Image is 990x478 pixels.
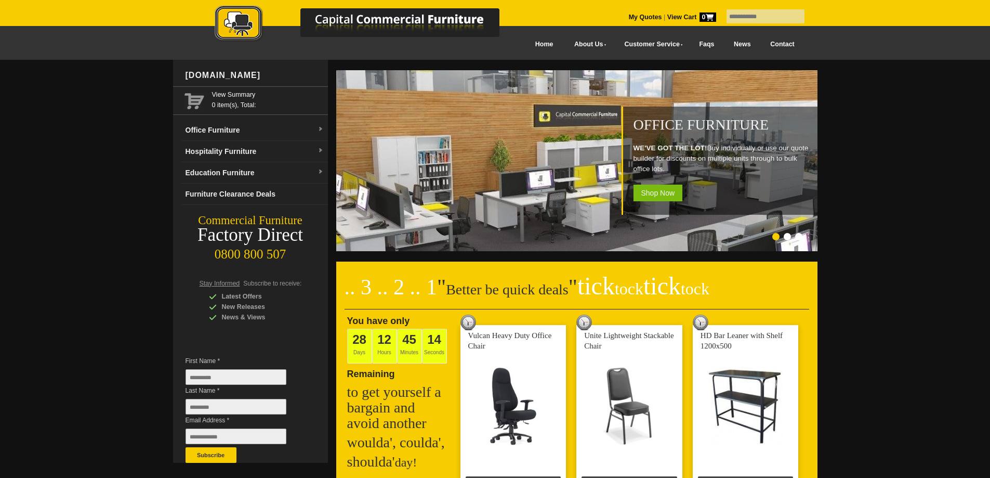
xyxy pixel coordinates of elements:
[181,120,328,141] a: Office Furnituredropdown
[186,429,286,444] input: Email Address *
[633,144,707,152] strong: WE'VE GOT THE LOT!
[397,329,422,364] span: Minutes
[693,315,708,330] img: tick tock deal clock
[173,228,328,242] div: Factory Direct
[633,185,683,201] span: Shop Now
[212,89,324,109] span: 0 item(s), Total:
[173,242,328,262] div: 0800 800 507
[347,329,372,364] span: Days
[347,454,451,470] h2: shoulda'
[629,14,662,21] a: My Quotes
[181,141,328,162] a: Hospitality Furnituredropdown
[181,184,328,205] a: Furniture Clearance Deals
[613,33,689,56] a: Customer Service
[633,117,812,133] h1: Office Furniture
[760,33,804,56] a: Contact
[186,369,286,385] input: First Name *
[336,246,820,253] a: Office Furniture WE'VE GOT THE LOT!Buy individually or use our quote builder for discounts on mul...
[186,5,550,43] img: Capital Commercial Furniture Logo
[724,33,760,56] a: News
[460,315,476,330] img: tick tock deal clock
[395,456,417,469] span: day!
[633,143,812,174] p: Buy individually or use our quote builder for discounts on multiple units through to bulk office ...
[336,70,820,251] img: Office Furniture
[243,280,301,287] span: Subscribe to receive:
[209,312,308,322] div: News & Views
[772,233,780,240] li: Page dot 1
[576,315,592,330] img: tick tock deal clock
[377,332,391,346] span: 12
[186,415,302,425] span: Email Address *
[209,302,308,312] div: New Releases
[427,332,441,346] span: 14
[181,162,328,184] a: Education Furnituredropdown
[186,5,550,46] a: Capital Commercial Furniture Logo
[186,356,302,366] span: First Name *
[173,213,328,228] div: Commercial Furniture
[784,233,791,240] li: Page dot 2
[699,12,716,22] span: 0
[345,275,438,299] span: .. 3 .. 2 .. 1
[667,14,716,21] strong: View Cart
[212,89,324,100] a: View Summary
[577,272,709,300] span: tick tick
[318,126,324,133] img: dropdown
[402,332,416,346] span: 45
[186,447,236,463] button: Subscribe
[186,399,286,415] input: Last Name *
[347,384,451,431] h2: to get yourself a bargain and avoid another
[615,279,643,298] span: tock
[437,275,446,299] span: "
[422,329,447,364] span: Seconds
[318,148,324,154] img: dropdown
[563,33,613,56] a: About Us
[352,332,366,346] span: 28
[345,278,809,309] h2: Better be quick deals
[209,291,308,302] div: Latest Offers
[372,329,397,364] span: Hours
[690,33,724,56] a: Faqs
[795,233,802,240] li: Page dot 3
[200,280,240,287] span: Stay Informed
[665,14,716,21] a: View Cart0
[681,279,709,298] span: tock
[347,365,395,379] span: Remaining
[181,60,328,91] div: [DOMAIN_NAME]
[569,275,709,299] span: "
[347,435,451,450] h2: woulda', coulda',
[318,169,324,175] img: dropdown
[186,385,302,396] span: Last Name *
[347,316,410,326] span: You have only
